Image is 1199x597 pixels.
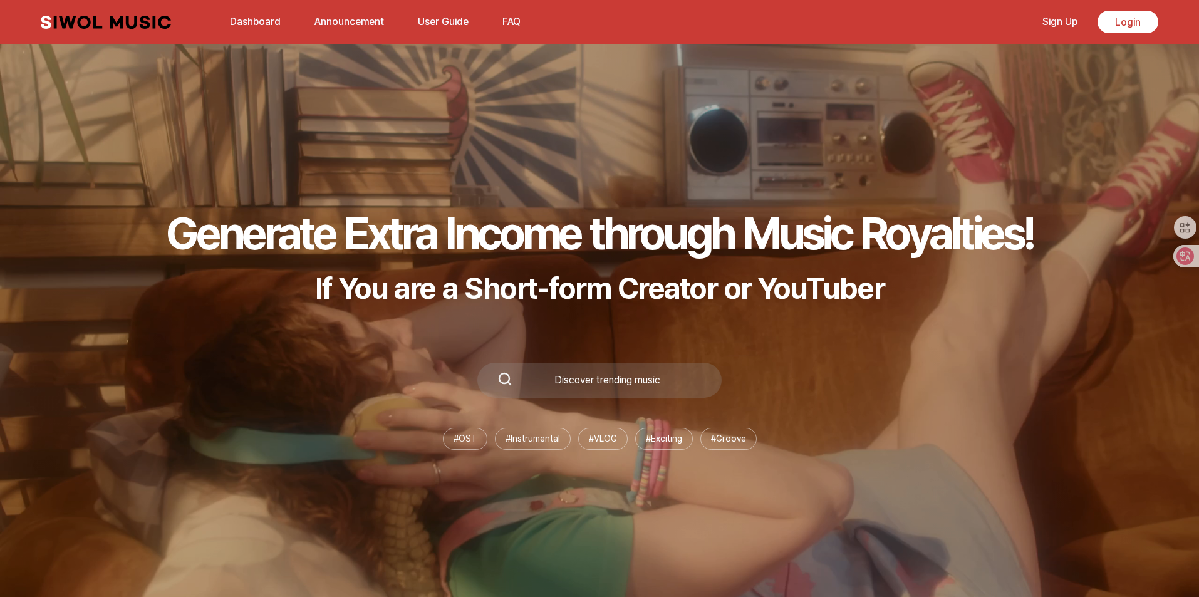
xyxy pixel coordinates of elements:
p: If You are a Short-form Creator or YouTuber [166,270,1033,306]
div: Discover trending music [512,375,702,385]
li: # Exciting [635,428,693,450]
li: # VLOG [578,428,628,450]
a: Dashboard [222,8,288,35]
a: User Guide [410,8,476,35]
a: Sign Up [1035,8,1085,35]
a: Login [1098,11,1158,33]
a: Announcement [307,8,392,35]
li: # OST [443,428,487,450]
li: # Groove [700,428,757,450]
button: FAQ [495,7,528,37]
h1: Generate Extra Income through Music Royalties! [166,206,1033,260]
li: # Instrumental [495,428,571,450]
